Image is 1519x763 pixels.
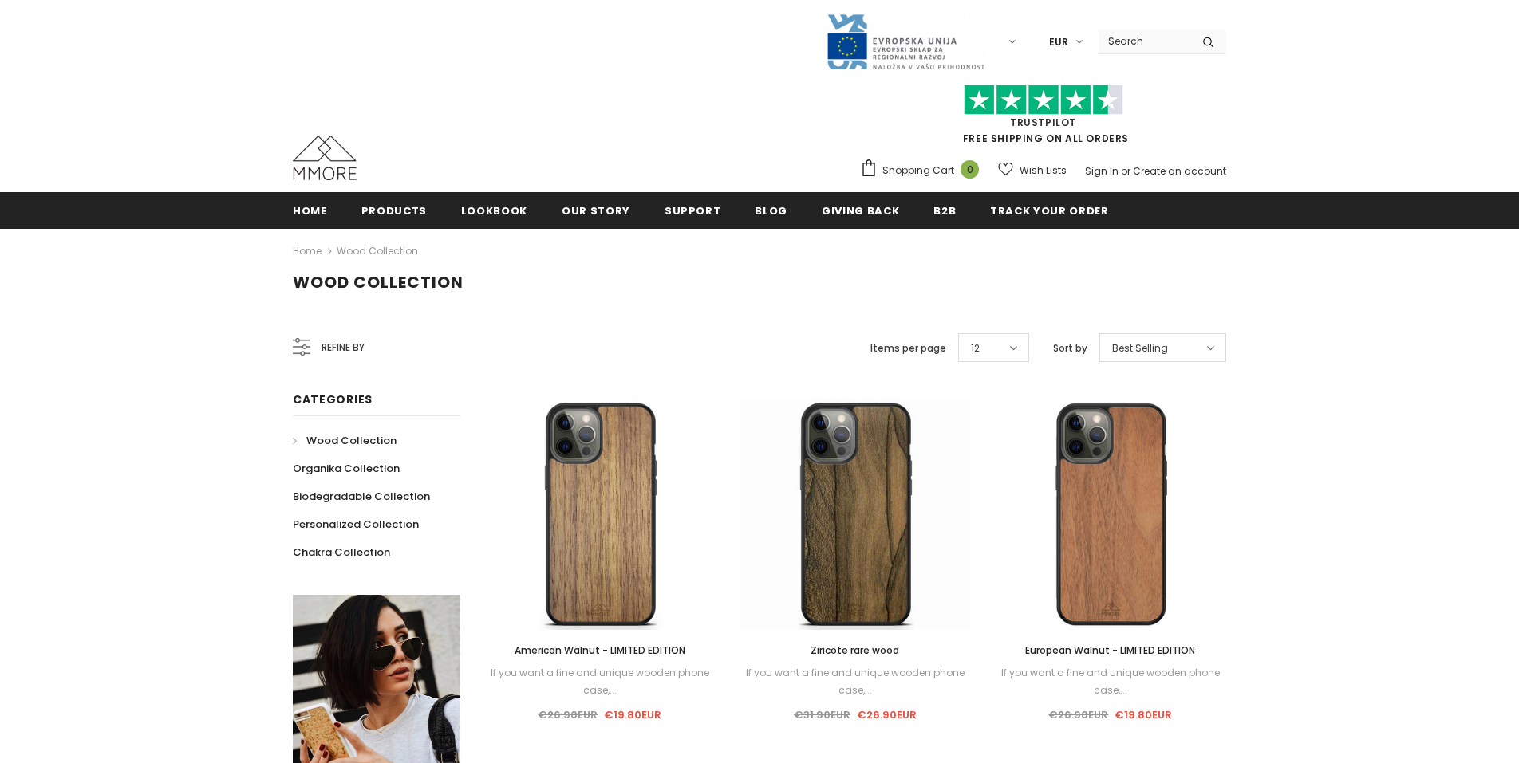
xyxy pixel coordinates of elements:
span: Our Story [562,203,630,218]
span: or [1121,164,1130,178]
img: MMORE Cases [293,136,357,180]
span: Products [361,203,427,218]
span: Organika Collection [293,461,400,476]
a: Home [293,192,327,228]
a: Personalized Collection [293,510,419,538]
span: B2B [933,203,956,218]
span: Ziricote rare wood [811,643,899,657]
span: Track your order [990,203,1108,218]
span: support [665,203,721,218]
span: American Walnut - LIMITED EDITION [515,643,685,657]
span: Shopping Cart [882,163,954,179]
span: EUR [1049,34,1068,50]
span: €26.90EUR [857,707,917,722]
div: If you want a fine and unique wooden phone case,... [995,664,1226,699]
a: Home [293,242,322,261]
a: Track your order [990,192,1108,228]
span: 12 [971,340,980,356]
a: European Walnut - LIMITED EDITION [995,642,1226,659]
a: Organika Collection [293,454,400,482]
a: American Walnut - LIMITED EDITION [484,642,716,659]
a: Lookbook [461,192,527,228]
a: Wood Collection [293,427,397,454]
label: Sort by [1053,340,1087,356]
a: Trustpilot [1010,116,1076,129]
span: Wish Lists [1020,163,1067,179]
label: Items per page [870,340,946,356]
span: Refine by [322,339,365,356]
span: €19.80EUR [1115,707,1172,722]
a: Create an account [1133,164,1226,178]
a: Products [361,192,427,228]
span: Home [293,203,327,218]
a: support [665,192,721,228]
span: €26.90EUR [1048,707,1108,722]
span: Categories [293,391,373,407]
a: Our Story [562,192,630,228]
span: Giving back [822,203,899,218]
span: €31.90EUR [794,707,850,722]
input: Search Site [1099,29,1190,53]
a: Javni Razpis [826,34,985,48]
span: €19.80EUR [604,707,661,722]
a: Wood Collection [337,244,418,258]
div: If you want a fine and unique wooden phone case,... [740,664,971,699]
a: Ziricote rare wood [740,642,971,659]
a: Biodegradable Collection [293,482,430,510]
span: 0 [961,160,979,179]
a: Shopping Cart 0 [860,159,987,183]
span: Biodegradable Collection [293,489,430,504]
img: Trust Pilot Stars [964,85,1123,116]
a: B2B [933,192,956,228]
span: FREE SHIPPING ON ALL ORDERS [860,92,1226,145]
span: Wood Collection [306,433,397,448]
span: European Walnut - LIMITED EDITION [1025,643,1195,657]
a: Wish Lists [998,156,1067,184]
span: Best Selling [1112,340,1168,356]
a: Sign In [1085,164,1119,178]
span: Wood Collection [293,271,464,293]
span: Lookbook [461,203,527,218]
span: Personalized Collection [293,517,419,532]
span: Chakra Collection [293,545,390,560]
span: €26.90EUR [538,707,598,722]
a: Blog [755,192,787,228]
img: Javni Razpis [826,13,985,71]
a: Giving back [822,192,899,228]
a: Chakra Collection [293,538,390,566]
div: If you want a fine and unique wooden phone case,... [484,664,716,699]
span: Blog [755,203,787,218]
